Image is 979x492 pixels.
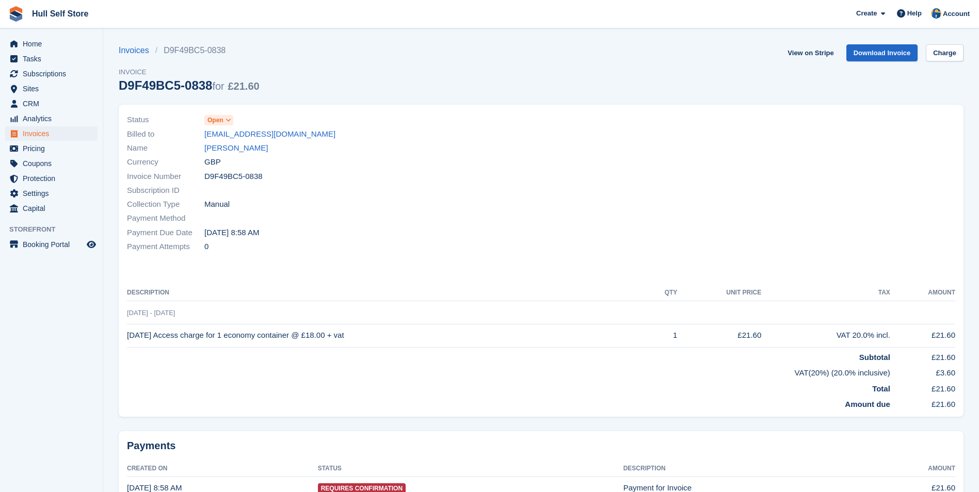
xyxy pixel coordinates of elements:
th: Description [623,461,861,477]
a: menu [5,186,98,201]
span: Subscription ID [127,185,204,196]
nav: breadcrumbs [119,44,260,57]
span: Invoices [23,126,85,141]
th: Tax [761,285,890,301]
span: [DATE] - [DATE] [127,309,175,317]
time: 2025-09-27 07:58:40 UTC [204,227,259,239]
a: menu [5,52,98,66]
a: menu [5,201,98,216]
span: Pricing [23,141,85,156]
span: GBP [204,156,221,168]
strong: Subtotal [859,353,890,362]
a: Download Invoice [846,44,918,61]
span: Settings [23,186,85,201]
a: menu [5,111,98,126]
span: Payment Attempts [127,241,204,253]
img: Hull Self Store [931,8,941,19]
span: Billed to [127,128,204,140]
a: menu [5,141,98,156]
a: Invoices [119,44,155,57]
a: Open [204,114,233,126]
a: menu [5,171,98,186]
a: menu [5,156,98,171]
span: D9F49BC5-0838 [204,171,263,183]
strong: Amount due [845,400,890,408]
span: Home [23,37,85,51]
span: Create [856,8,877,19]
div: D9F49BC5-0838 [119,78,260,92]
th: Status [318,461,623,477]
td: £21.60 [890,379,955,395]
td: £21.60 [890,347,955,363]
span: Manual [204,199,230,210]
span: Invoice [119,67,260,77]
th: Amount [861,461,955,477]
span: Storefront [9,224,103,235]
span: Capital [23,201,85,216]
a: menu [5,96,98,111]
td: VAT(20%) (20.0% inclusive) [127,363,890,379]
td: £3.60 [890,363,955,379]
span: £21.60 [228,80,259,92]
span: Analytics [23,111,85,126]
a: Preview store [85,238,98,251]
span: Invoice Number [127,171,204,183]
span: Tasks [23,52,85,66]
a: menu [5,126,98,141]
span: Status [127,114,204,126]
a: [EMAIL_ADDRESS][DOMAIN_NAME] [204,128,335,140]
span: Open [207,116,223,125]
span: Account [943,9,970,19]
span: Currency [127,156,204,168]
strong: Total [872,384,890,393]
a: menu [5,37,98,51]
span: Booking Portal [23,237,85,252]
div: VAT 20.0% incl. [761,330,890,341]
th: Created On [127,461,318,477]
a: View on Stripe [783,44,838,61]
th: QTY [647,285,677,301]
td: £21.60 [677,324,761,347]
span: Collection Type [127,199,204,210]
a: menu [5,81,98,96]
h2: Payments [127,439,955,452]
span: 0 [204,241,208,253]
time: 2025-09-26 07:58:41 UTC [127,483,182,492]
span: Name [127,142,204,154]
img: stora-icon-8386f47178a22dfd0bd8f6a31ec36ba5ce8667c1dd55bd0f319d3a0aa187defe.svg [8,6,24,22]
td: £21.60 [890,395,955,411]
a: Charge [926,44,964,61]
a: Hull Self Store [28,5,92,22]
a: menu [5,237,98,252]
span: CRM [23,96,85,111]
span: Subscriptions [23,67,85,81]
a: [PERSON_NAME] [204,142,268,154]
span: Coupons [23,156,85,171]
span: Help [907,8,922,19]
a: menu [5,67,98,81]
td: [DATE] Access charge for 1 economy container @ £18.00 + vat [127,324,647,347]
th: Unit Price [677,285,761,301]
span: for [212,80,224,92]
span: Payment Due Date [127,227,204,239]
td: 1 [647,324,677,347]
span: Payment Method [127,212,204,224]
td: £21.60 [890,324,955,347]
th: Description [127,285,647,301]
th: Amount [890,285,955,301]
span: Protection [23,171,85,186]
span: Sites [23,81,85,96]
